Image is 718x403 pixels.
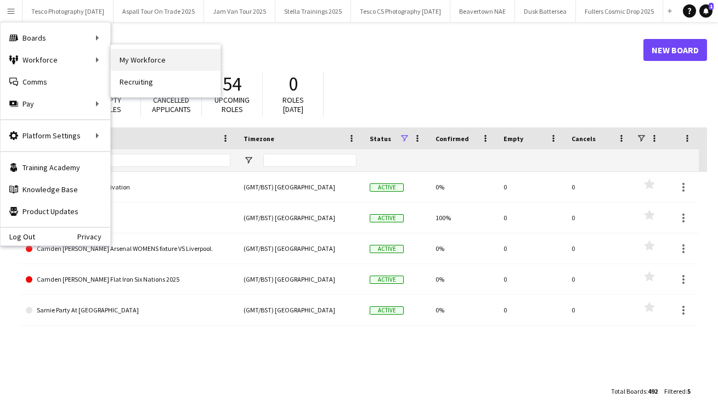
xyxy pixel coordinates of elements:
div: (GMT/BST) [GEOGRAPHIC_DATA] [237,264,363,294]
div: 100% [429,203,497,233]
div: 0 [497,295,565,325]
div: 0 [565,172,633,202]
span: Active [370,245,404,253]
div: 0 [565,264,633,294]
span: 492 [648,387,658,395]
a: Recruiting [111,71,221,93]
span: Empty [504,135,523,143]
div: Platform Settings [1,125,110,147]
button: Beavertown NAE [450,1,515,22]
span: Upcoming roles [214,95,250,114]
span: Active [370,183,404,192]
span: 1 [709,3,714,10]
input: Timezone Filter Input [263,154,357,167]
span: Active [370,214,404,222]
div: 0% [429,172,497,202]
div: (GMT/BST) [GEOGRAPHIC_DATA] [237,203,363,233]
span: Confirmed [436,135,469,143]
span: Roles [DATE] [282,95,304,114]
button: Aspall Tour On Trade 2025 [114,1,204,22]
a: My Workforce [111,49,221,71]
button: Fullers Cosmic Drop 2025 [576,1,663,22]
a: Camden [PERSON_NAME] Flat Iron Six Nations 2025 [26,264,230,295]
a: Product Updates [1,200,110,222]
button: Tesco Photography [DATE] [22,1,114,22]
div: 0% [429,295,497,325]
a: New Board [643,39,707,61]
button: Stella Trainings 2025 [275,1,351,22]
div: 0 [497,233,565,264]
span: 0 [289,72,298,96]
div: Workforce [1,49,110,71]
span: 54 [223,72,241,96]
a: Sarnie Party At [GEOGRAPHIC_DATA] [26,295,230,326]
div: Boards [1,27,110,49]
div: 0 [497,172,565,202]
span: Active [370,306,404,315]
button: Jam Van Tour 2025 [204,1,275,22]
a: 1664 Blanc Cambridge Activation [26,172,230,203]
span: Active [370,276,404,284]
a: Comms [1,71,110,93]
div: (GMT/BST) [GEOGRAPHIC_DATA] [237,295,363,325]
span: Status [370,135,391,143]
span: Total Boards [611,387,646,395]
button: Tesco CS Photography [DATE] [351,1,450,22]
a: Training Academy [1,156,110,178]
span: Filtered [664,387,686,395]
a: Camden [PERSON_NAME] Arsenal WOMENS fixture VS Liverpool. [26,233,230,264]
a: Knowledge Base [1,178,110,200]
div: 0 [497,264,565,294]
div: (GMT/BST) [GEOGRAPHIC_DATA] [237,172,363,202]
div: : [611,380,658,402]
a: Camden Shouts 2025 [26,203,230,233]
span: Cancels [572,135,596,143]
button: Open Filter Menu [244,155,253,165]
div: (GMT/BST) [GEOGRAPHIC_DATA] [237,233,363,264]
div: Pay [1,93,110,115]
input: Board name Filter Input [46,154,230,167]
h1: Boards [19,42,643,58]
span: Timezone [244,135,274,143]
div: 0 [497,203,565,233]
span: Cancelled applicants [152,95,191,114]
div: 0% [429,233,497,264]
span: 5 [687,387,691,395]
a: 1 [699,4,713,18]
div: 0 [565,233,633,264]
button: Dusk Battersea [515,1,576,22]
div: : [664,380,691,402]
div: 0 [565,295,633,325]
a: Privacy [77,232,110,241]
div: 0 [565,203,633,233]
div: 0% [429,264,497,294]
a: Log Out [1,232,35,241]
